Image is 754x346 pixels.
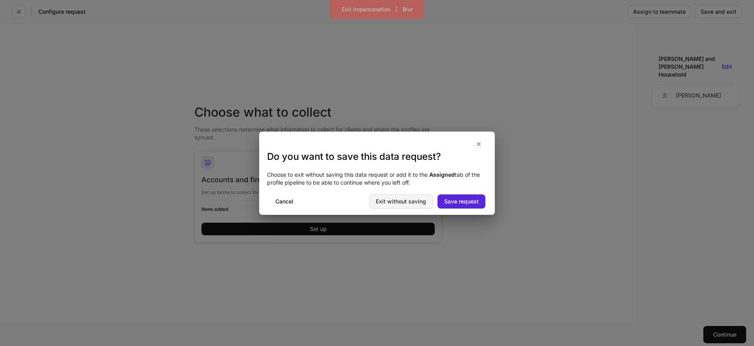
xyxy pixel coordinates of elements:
div: Cancel [275,199,293,204]
button: Cancel [269,194,300,209]
button: Exit without saving [369,194,433,209]
button: Save request [437,194,485,209]
div: Exit without saving [376,199,426,204]
div: Save request [444,199,479,204]
h3: Do you want to save this data request? [267,150,487,163]
div: Choose to exit without saving this data request or add it to the tab of the profile pipeline to b... [259,163,495,194]
div: Blur [403,7,413,12]
strong: Assigned [429,171,455,178]
div: Exit Impersonation [342,7,390,12]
